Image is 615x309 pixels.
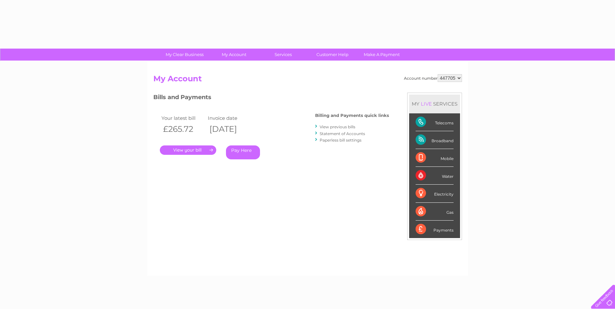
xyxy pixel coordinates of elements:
div: Water [416,167,454,185]
a: Customer Help [306,49,359,61]
h3: Bills and Payments [153,93,389,104]
a: My Account [207,49,261,61]
td: Your latest bill [160,114,207,122]
div: Mobile [416,149,454,167]
a: . [160,145,216,155]
div: LIVE [420,101,433,107]
td: Invoice date [206,114,253,122]
a: Statement of Accounts [320,131,365,136]
div: MY SERVICES [409,95,460,113]
a: Make A Payment [355,49,408,61]
h2: My Account [153,74,462,86]
div: Gas [416,203,454,221]
div: Telecoms [416,113,454,131]
a: Paperless bill settings [320,138,361,143]
div: Payments [416,221,454,238]
a: Pay Here [226,145,260,159]
h4: Billing and Payments quick links [315,113,389,118]
a: View previous bills [320,124,355,129]
div: Broadband [416,131,454,149]
th: £265.72 [160,122,207,136]
th: [DATE] [206,122,253,136]
div: Electricity [416,185,454,202]
a: My Clear Business [158,49,211,61]
div: Account number [404,74,462,82]
a: Services [256,49,310,61]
